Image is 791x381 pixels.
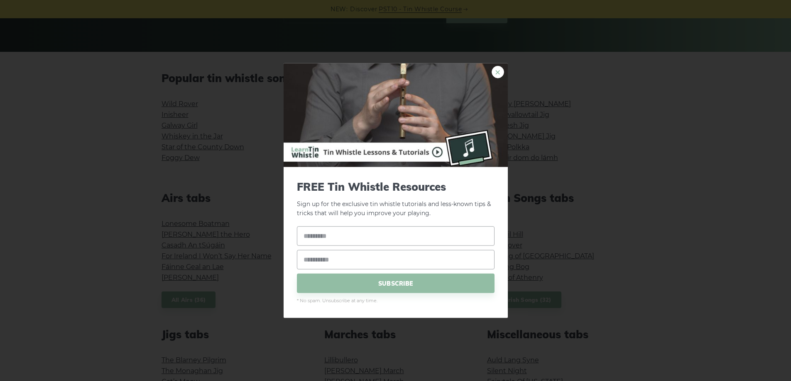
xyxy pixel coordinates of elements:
[297,297,495,305] span: * No spam. Unsubscribe at any time.
[284,63,508,167] img: Tin Whistle Buying Guide Preview
[297,180,495,193] span: FREE Tin Whistle Resources
[297,180,495,218] p: Sign up for the exclusive tin whistle tutorials and less-known tips & tricks that will help you i...
[297,274,495,293] span: SUBSCRIBE
[492,66,504,78] a: ×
